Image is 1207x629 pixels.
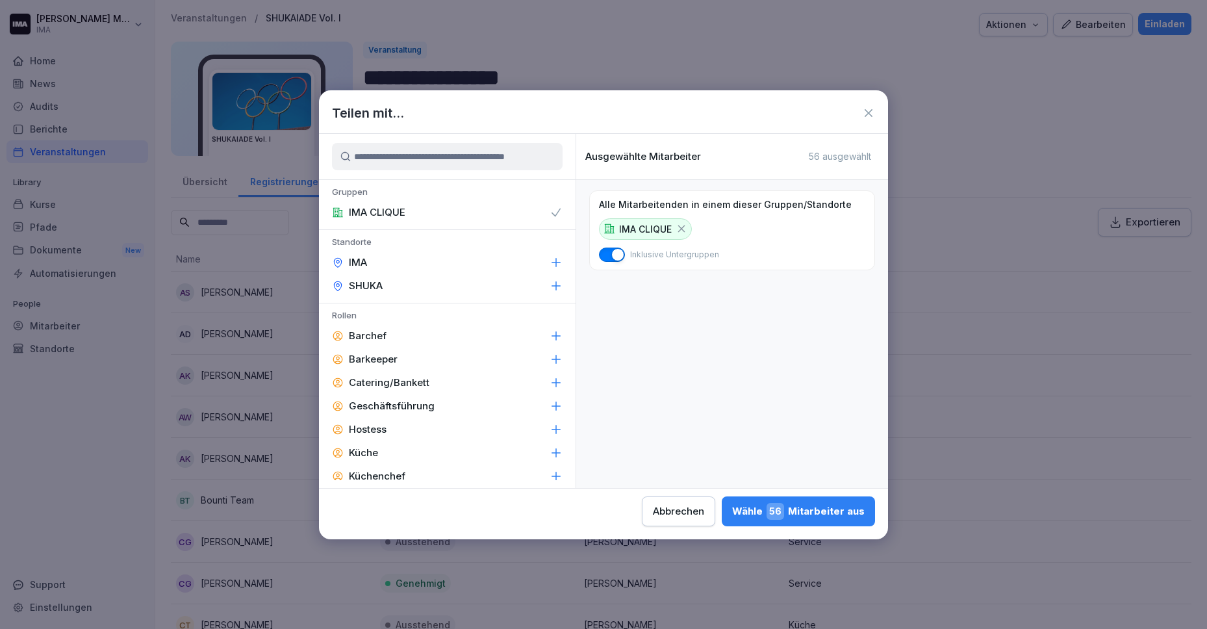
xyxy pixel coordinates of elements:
[585,151,701,162] p: Ausgewählte Mitarbeiter
[349,206,405,219] p: IMA CLIQUE
[722,496,875,526] button: Wähle56Mitarbeiter aus
[319,310,576,324] p: Rollen
[642,496,715,526] button: Abbrechen
[349,470,405,483] p: Küchenchef
[332,103,404,123] h1: Teilen mit...
[619,222,672,236] p: IMA CLIQUE
[349,329,387,342] p: Barchef
[349,400,435,413] p: Geschäftsführung
[630,249,719,261] p: Inklusive Untergruppen
[319,237,576,251] p: Standorte
[653,504,704,519] div: Abbrechen
[319,186,576,201] p: Gruppen
[767,503,784,520] span: 56
[809,151,871,162] p: 56 ausgewählt
[732,503,865,520] div: Wähle Mitarbeiter aus
[349,423,387,436] p: Hostess
[599,199,852,211] p: Alle Mitarbeitenden in einem dieser Gruppen/Standorte
[349,279,383,292] p: SHUKA
[349,256,367,269] p: IMA
[349,446,378,459] p: Küche
[349,376,429,389] p: Catering/Bankett
[349,353,398,366] p: Barkeeper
